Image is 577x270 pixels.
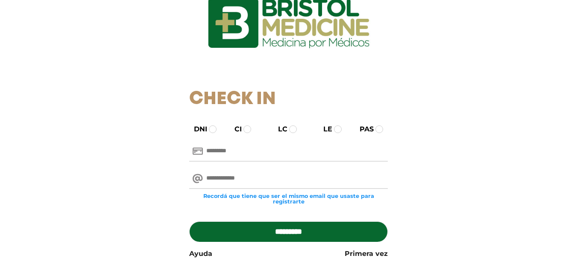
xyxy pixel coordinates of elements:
a: Ayuda [189,249,212,259]
label: DNI [186,124,207,134]
label: LC [270,124,287,134]
label: LE [316,124,332,134]
label: CI [227,124,242,134]
h1: Check In [189,89,388,110]
a: Primera vez [345,249,388,259]
small: Recordá que tiene que ser el mismo email que usaste para registrarte [189,193,388,204]
label: PAS [352,124,374,134]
